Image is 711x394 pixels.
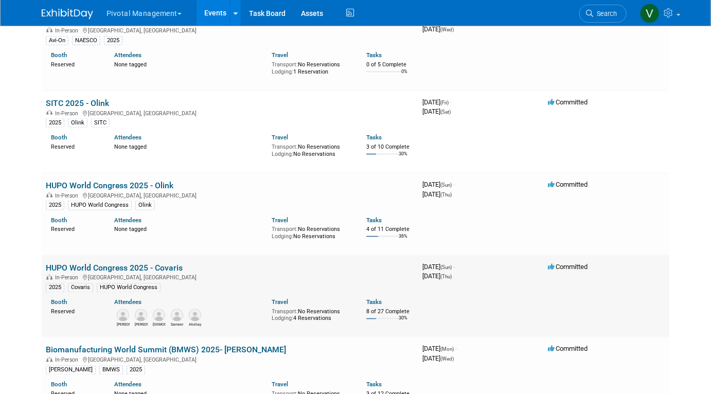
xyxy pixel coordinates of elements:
[548,98,588,106] span: Committed
[104,36,122,45] div: 2025
[46,357,52,362] img: In-Person Event
[272,151,293,157] span: Lodging:
[114,141,264,151] div: None tagged
[272,51,288,59] a: Travel
[189,309,201,321] img: Akshay Dhingra
[46,26,414,34] div: [GEOGRAPHIC_DATA], [GEOGRAPHIC_DATA]
[440,347,454,352] span: (Mon)
[127,366,145,375] div: 2025
[114,134,141,141] a: Attendees
[272,61,298,68] span: Transport:
[114,59,264,68] div: None tagged
[272,233,293,240] span: Lodging:
[366,299,382,306] a: Tasks
[46,191,414,199] div: [GEOGRAPHIC_DATA], [GEOGRAPHIC_DATA]
[171,321,184,328] div: Sameer Vasantgadkar
[272,144,298,150] span: Transport:
[272,217,288,224] a: Travel
[399,234,407,247] td: 36%
[171,309,183,321] img: Sameer Vasantgadkar
[46,366,96,375] div: [PERSON_NAME]
[135,309,147,321] img: Patricia Daggett
[440,182,452,188] span: (Sun)
[450,98,452,106] span: -
[422,345,457,353] span: [DATE]
[422,98,452,106] span: [DATE]
[46,201,64,210] div: 2025
[272,309,298,315] span: Transport:
[366,144,414,151] div: 3 of 10 Complete
[366,309,414,316] div: 8 of 27 Complete
[366,61,414,68] div: 0 of 5 Complete
[68,201,132,210] div: HUPO World Congress
[114,224,264,233] div: None tagged
[399,151,407,165] td: 30%
[366,381,382,388] a: Tasks
[46,355,414,364] div: [GEOGRAPHIC_DATA], [GEOGRAPHIC_DATA]
[455,345,457,353] span: -
[51,134,67,141] a: Booth
[55,357,81,364] span: In-Person
[153,309,165,321] img: Debadeep (Deb) Bhattacharyya, Ph.D.
[593,10,617,17] span: Search
[422,25,454,33] span: [DATE]
[366,51,382,59] a: Tasks
[272,134,288,141] a: Travel
[440,109,451,115] span: (Sat)
[272,141,351,157] div: No Reservations No Reservations
[46,275,52,280] img: In-Person Event
[51,141,99,151] div: Reserved
[422,355,454,363] span: [DATE]
[46,263,183,273] a: HUPO World Congress 2025 - Covaris
[114,51,141,59] a: Attendees
[46,283,64,293] div: 2025
[548,181,588,188] span: Committed
[272,315,293,322] span: Lodging:
[153,321,166,328] div: Debadeep (Deb) Bhattacharyya, Ph.D.
[272,307,351,323] div: No Reservations 4 Reservations
[579,5,627,23] a: Search
[422,263,455,271] span: [DATE]
[46,98,109,108] a: SITC 2025 - Olink
[55,192,81,199] span: In-Person
[440,264,452,270] span: (Sun)
[272,224,351,240] div: No Reservations No Reservations
[640,4,660,23] img: Valerie Weld
[91,118,110,128] div: SITC
[114,299,141,306] a: Attendees
[272,381,288,388] a: Travel
[51,224,99,233] div: Reserved
[366,217,382,224] a: Tasks
[422,190,452,198] span: [DATE]
[46,109,414,117] div: [GEOGRAPHIC_DATA], [GEOGRAPHIC_DATA]
[55,27,81,34] span: In-Person
[46,345,286,355] a: Biomanufacturing World Summit (BMWS) 2025- [PERSON_NAME]
[114,217,141,224] a: Attendees
[422,181,455,188] span: [DATE]
[46,273,414,281] div: [GEOGRAPHIC_DATA], [GEOGRAPHIC_DATA]
[440,274,452,280] span: (Thu)
[422,273,452,280] span: [DATE]
[51,381,67,388] a: Booth
[51,307,99,316] div: Reserved
[42,9,93,19] img: ExhibitDay
[422,108,451,115] span: [DATE]
[272,299,288,306] a: Travel
[114,381,141,388] a: Attendees
[366,226,414,233] div: 4 of 11 Complete
[97,283,161,293] div: HUPO World Congress
[548,263,588,271] span: Committed
[72,36,100,45] div: NAESCO
[440,100,449,105] span: (Fri)
[46,192,52,198] img: In-Person Event
[399,316,407,330] td: 30%
[46,36,68,45] div: Avi-On
[55,275,81,281] span: In-Person
[453,181,455,188] span: -
[189,321,202,328] div: Akshay Dhingra
[272,226,298,232] span: Transport:
[68,283,93,293] div: Covaris
[135,321,148,328] div: Patricia Daggett
[46,110,52,115] img: In-Person Event
[51,51,67,59] a: Booth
